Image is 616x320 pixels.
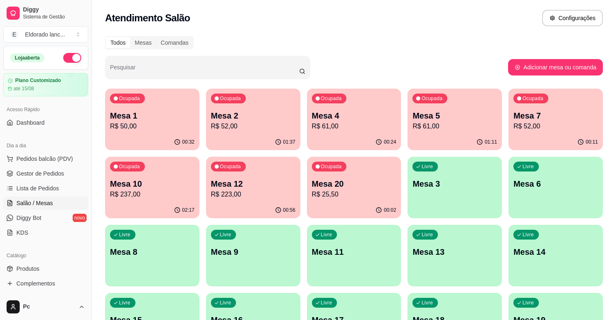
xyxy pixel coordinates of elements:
p: Mesa 13 [412,246,497,258]
p: 02:17 [182,207,195,213]
button: Adicionar mesa ou comanda [508,59,603,75]
p: Mesa 12 [211,178,295,190]
button: LivreMesa 14 [508,225,603,286]
span: Diggy [23,6,85,14]
p: R$ 52,00 [513,121,598,131]
button: LivreMesa 8 [105,225,199,286]
button: OcupadaMesa 20R$ 25,5000:02 [307,157,401,218]
p: Mesa 2 [211,110,295,121]
button: LivreMesa 9 [206,225,300,286]
p: Mesa 3 [412,178,497,190]
button: Pedidos balcão (PDV) [3,152,88,165]
button: LivreMesa 3 [408,157,502,218]
p: Livre [421,299,433,306]
div: Loja aberta [10,53,44,62]
p: Livre [421,231,433,238]
p: 00:02 [384,207,396,213]
p: R$ 50,00 [110,121,195,131]
p: R$ 61,00 [312,121,396,131]
p: R$ 61,00 [412,121,497,131]
a: Lista de Pedidos [3,182,88,195]
span: Pedidos balcão (PDV) [16,155,73,163]
button: OcupadaMesa 4R$ 61,0000:24 [307,89,401,150]
p: Mesa 9 [211,246,295,258]
p: Mesa 20 [312,178,396,190]
button: OcupadaMesa 5R$ 61,0001:11 [408,89,502,150]
button: Pc [3,297,88,317]
p: Livre [220,299,231,306]
span: Salão / Mesas [16,199,53,207]
p: 00:11 [586,139,598,145]
div: Eldorado lanc ... [25,30,65,39]
p: R$ 237,00 [110,190,195,199]
span: Produtos [16,265,39,273]
a: Complementos [3,277,88,290]
p: Livre [522,163,534,170]
a: Salão / Mesas [3,197,88,210]
button: Configurações [542,10,603,26]
div: Catálogo [3,249,88,262]
p: Mesa 7 [513,110,598,121]
button: Alterar Status [63,53,81,63]
span: KDS [16,229,28,237]
p: Ocupada [522,95,543,102]
p: Ocupada [321,163,342,170]
p: Livre [522,231,534,238]
p: R$ 52,00 [211,121,295,131]
p: Mesa 8 [110,246,195,258]
button: LivreMesa 13 [408,225,502,286]
span: Lista de Pedidos [16,184,59,192]
p: Livre [421,163,433,170]
p: Ocupada [220,95,241,102]
article: até 15/08 [14,85,34,92]
div: Comandas [156,37,193,48]
p: Livre [119,231,131,238]
input: Pesquisar [110,66,299,75]
span: Complementos [16,279,55,288]
span: E [10,30,18,39]
a: DiggySistema de Gestão [3,3,88,23]
button: LivreMesa 11 [307,225,401,286]
p: 01:37 [283,139,295,145]
p: 00:56 [283,207,295,213]
p: Ocupada [220,163,241,170]
p: Mesa 11 [312,246,396,258]
button: OcupadaMesa 10R$ 237,0002:17 [105,157,199,218]
p: Mesa 5 [412,110,497,121]
p: 00:32 [182,139,195,145]
span: Dashboard [16,119,45,127]
a: Dashboard [3,116,88,129]
p: R$ 223,00 [211,190,295,199]
p: Livre [220,231,231,238]
p: Mesa 1 [110,110,195,121]
button: OcupadaMesa 7R$ 52,0000:11 [508,89,603,150]
span: Diggy Bot [16,214,41,222]
p: Ocupada [119,95,140,102]
p: Livre [522,299,534,306]
p: Livre [321,299,332,306]
div: Mesas [130,37,156,48]
p: Mesa 10 [110,178,195,190]
div: Todos [106,37,130,48]
a: Diggy Botnovo [3,211,88,224]
p: Ocupada [421,95,442,102]
article: Plano Customizado [15,78,61,84]
a: Gestor de Pedidos [3,167,88,180]
button: OcupadaMesa 12R$ 223,0000:56 [206,157,300,218]
p: 00:24 [384,139,396,145]
p: Mesa 6 [513,178,598,190]
span: Pc [23,303,75,311]
h2: Atendimento Salão [105,11,190,25]
p: Livre [119,299,131,306]
a: Plano Customizadoaté 15/08 [3,73,88,96]
a: Produtos [3,262,88,275]
p: Ocupada [321,95,342,102]
button: OcupadaMesa 1R$ 50,0000:32 [105,89,199,150]
p: R$ 25,50 [312,190,396,199]
button: LivreMesa 6 [508,157,603,218]
p: 01:11 [485,139,497,145]
button: OcupadaMesa 2R$ 52,0001:37 [206,89,300,150]
span: Sistema de Gestão [23,14,85,20]
p: Mesa 14 [513,246,598,258]
div: Dia a dia [3,139,88,152]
